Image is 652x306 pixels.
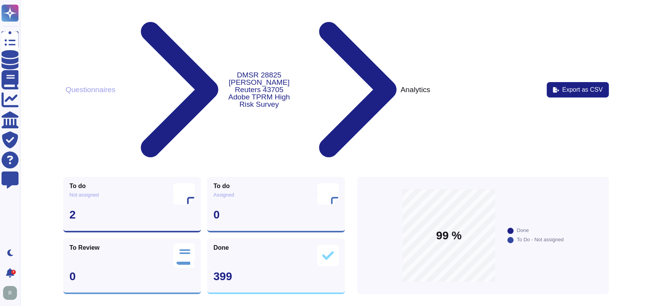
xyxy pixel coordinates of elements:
span: To Review [69,245,100,251]
img: user [3,286,17,300]
div: Analytics [400,86,430,93]
button: DMSR 28825 [PERSON_NAME] Reuters 43705 Adobe TPRM High Risk Survey [222,71,296,109]
span: Assigned [213,192,234,197]
button: user [2,284,22,301]
div: 399 [213,271,339,282]
div: 7 [11,270,16,274]
div: 0 [213,209,339,220]
div: 0 [69,271,195,282]
div: Done [517,228,529,233]
span: 99 % [436,230,461,241]
button: Questionnaires [63,86,118,94]
span: Done [213,245,229,251]
span: To do [213,183,230,189]
div: 2 [69,209,195,220]
div: To Do - Not assigned [517,237,563,242]
span: To do [69,183,86,189]
button: Export as CSV [547,82,609,98]
span: Not assigned [69,192,99,197]
span: Export as CSV [562,87,603,93]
